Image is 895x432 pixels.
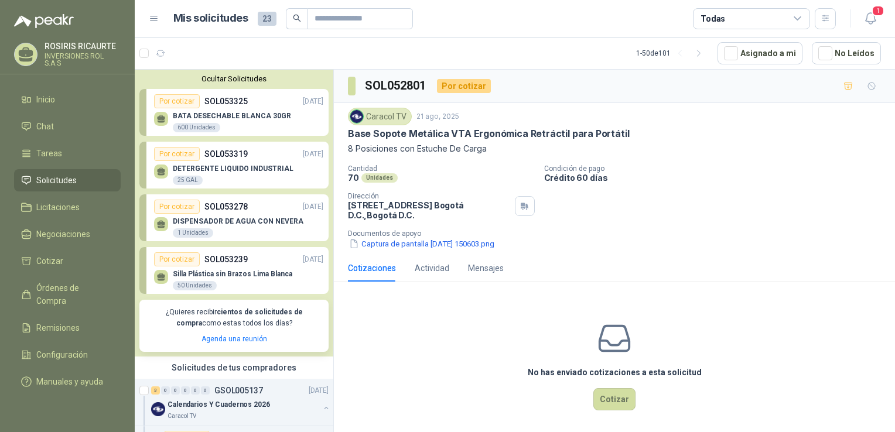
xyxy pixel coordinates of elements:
h3: SOL052801 [365,77,428,95]
span: Inicio [36,93,55,106]
h3: No has enviado cotizaciones a esta solicitud [528,366,702,379]
div: Todas [701,12,725,25]
a: Inicio [14,88,121,111]
button: Cotizar [593,388,636,410]
p: ¿Quieres recibir como estas todos los días? [146,307,322,329]
span: search [293,14,301,22]
p: Dirección [348,192,510,200]
div: Actividad [415,262,449,275]
div: 50 Unidades [173,281,217,290]
div: Mensajes [468,262,504,275]
div: Unidades [361,173,398,183]
div: Cotizaciones [348,262,396,275]
a: Por cotizarSOL053239[DATE] Silla Plástica sin Brazos Lima Blanca50 Unidades [139,247,329,294]
button: 1 [860,8,881,29]
div: 0 [191,386,200,395]
span: Manuales y ayuda [36,375,103,388]
a: Por cotizarSOL053278[DATE] DISPENSADOR DE AGUA CON NEVERA1 Unidades [139,194,329,241]
img: Company Logo [350,110,363,123]
p: SOL053319 [204,148,248,160]
p: INVERSIONES ROL S.A.S [45,53,121,67]
button: Ocultar Solicitudes [139,74,329,83]
a: Órdenes de Compra [14,277,121,312]
p: [DATE] [303,254,323,265]
span: Chat [36,120,54,133]
p: ROSIRIS RICAURTE [45,42,121,50]
span: Negociaciones [36,228,90,241]
p: Calendarios Y Cuadernos 2026 [168,399,270,410]
p: DETERGENTE LIQUIDO INDUSTRIAL [173,164,293,173]
span: Remisiones [36,321,80,334]
p: [DATE] [303,96,323,107]
div: 1 - 50 de 101 [636,44,708,63]
a: Chat [14,115,121,138]
p: BATA DESECHABLE BLANCA 30GR [173,112,291,120]
span: 23 [258,12,276,26]
a: Por cotizarSOL053319[DATE] DETERGENTE LIQUIDO INDUSTRIAL25 GAL [139,142,329,188]
p: Base Sopote Metálica VTA Ergonómica Retráctil para Portátil [348,128,629,140]
img: Company Logo [151,402,165,416]
a: Licitaciones [14,196,121,218]
p: 21 ago, 2025 [416,111,459,122]
div: 0 [161,386,170,395]
h1: Mis solicitudes [173,10,248,27]
span: Licitaciones [36,201,80,214]
div: Por cotizar [154,252,200,266]
div: Por cotizar [437,79,491,93]
div: 3 [151,386,160,395]
a: Remisiones [14,317,121,339]
div: Por cotizar [154,147,200,161]
p: [DATE] [303,149,323,160]
p: [DATE] [303,201,323,212]
div: Por cotizar [154,200,200,214]
a: Tareas [14,142,121,164]
span: Tareas [36,147,62,160]
p: Cantidad [348,164,535,173]
div: 25 GAL [173,176,203,185]
a: Cotizar [14,250,121,272]
span: Cotizar [36,255,63,268]
a: 3 0 0 0 0 0 GSOL005137[DATE] Company LogoCalendarios Y Cuadernos 2026Caracol TV [151,383,331,421]
div: 1 Unidades [173,228,213,238]
p: [DATE] [309,385,329,396]
p: DISPENSADOR DE AGUA CON NEVERA [173,217,303,225]
span: Solicitudes [36,174,77,187]
div: Solicitudes de tus compradores [135,356,333,379]
a: Configuración [14,344,121,366]
a: Agenda una reunión [201,335,267,343]
p: Condición de pago [544,164,891,173]
button: No Leídos [812,42,881,64]
p: 8 Posiciones con Estuche De Carga [348,142,881,155]
span: Configuración [36,348,88,361]
div: 600 Unidades [173,123,220,132]
a: Negociaciones [14,223,121,245]
p: SOL053325 [204,95,248,108]
a: Por cotizarSOL053325[DATE] BATA DESECHABLE BLANCA 30GR600 Unidades [139,89,329,136]
p: SOL053239 [204,253,248,266]
div: 0 [201,386,210,395]
img: Logo peakr [14,14,74,28]
p: [STREET_ADDRESS] Bogotá D.C. , Bogotá D.C. [348,200,510,220]
p: Caracol TV [168,412,196,421]
p: SOL053278 [204,200,248,213]
div: Por cotizar [154,94,200,108]
span: 1 [872,5,884,16]
b: cientos de solicitudes de compra [176,308,303,327]
p: Crédito 60 días [544,173,891,183]
div: Caracol TV [348,108,412,125]
a: Solicitudes [14,169,121,191]
p: Documentos de apoyo [348,229,890,238]
button: Captura de pantalla [DATE] 150603.png [348,238,496,250]
button: Asignado a mi [718,42,802,64]
p: Silla Plástica sin Brazos Lima Blanca [173,270,292,278]
div: 0 [171,386,180,395]
div: 0 [181,386,190,395]
span: Órdenes de Compra [36,282,110,307]
p: GSOL005137 [214,386,263,395]
p: 70 [348,173,359,183]
a: Manuales y ayuda [14,371,121,393]
div: Ocultar SolicitudesPor cotizarSOL053325[DATE] BATA DESECHABLE BLANCA 30GR600 UnidadesPor cotizarS... [135,70,333,356]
